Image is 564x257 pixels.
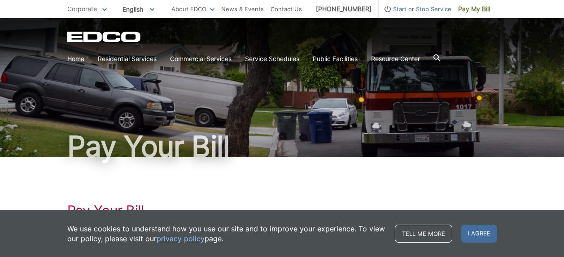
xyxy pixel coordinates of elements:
a: Public Facilities [313,54,358,64]
a: Residential Services [98,54,157,64]
h1: Pay Your Bill [67,202,497,218]
span: English [116,2,161,17]
span: I agree [461,225,497,243]
a: Resource Center [371,54,420,64]
a: Commercial Services [170,54,232,64]
a: Service Schedules [245,54,299,64]
a: Contact Us [271,4,302,14]
h1: Pay Your Bill [67,132,497,161]
a: Home [67,54,84,64]
a: News & Events [221,4,264,14]
span: Pay My Bill [458,4,490,14]
span: Corporate [67,5,97,13]
p: We use cookies to understand how you use our site and to improve your experience. To view our pol... [67,224,386,244]
a: About EDCO [171,4,214,14]
a: EDCD logo. Return to the homepage. [67,31,142,42]
a: privacy policy [157,234,205,244]
a: Tell me more [395,225,452,243]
